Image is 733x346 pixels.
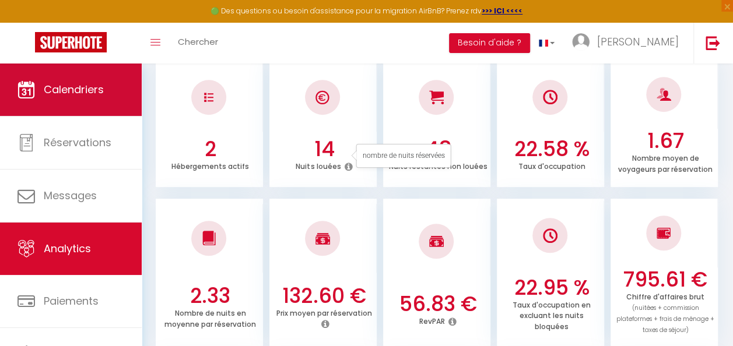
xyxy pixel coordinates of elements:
[388,292,487,316] h3: 56.83 €
[563,23,693,63] a: ... [PERSON_NAME]
[44,188,97,203] span: Messages
[597,34,679,49] span: [PERSON_NAME]
[171,159,249,171] p: Hébergements actifs
[44,241,91,256] span: Analytics
[44,82,104,97] span: Calendriers
[616,289,714,335] p: Chiffre d'affaires brut
[178,36,218,48] span: Chercher
[616,129,714,153] h3: 1.67
[388,137,487,161] h3: 48
[276,306,372,318] p: Prix moyen par réservation
[275,284,373,308] h3: 132.60 €
[449,33,530,53] button: Besoin d'aide ?
[296,159,341,171] p: Nuits louées
[164,306,256,329] p: Nombre de nuits en moyenne par réservation
[357,144,451,167] div: nombre de nuits réservées
[275,137,373,161] h3: 14
[657,226,671,240] img: NO IMAGE
[161,284,259,308] h3: 2.33
[482,6,522,16] a: >>> ICI <<<<
[572,33,590,51] img: ...
[616,303,714,334] span: (nuitées + commission plateformes + frais de ménage + taxes de séjour)
[543,228,557,243] img: NO IMAGE
[518,159,585,171] p: Taux d'occupation
[616,267,714,292] h3: 795.61 €
[502,276,601,300] h3: 22.95 %
[502,137,601,161] h3: 22.58 %
[618,151,713,174] p: Nombre moyen de voyageurs par réservation
[161,137,259,161] h3: 2
[388,159,487,171] p: Nuits restantes non louées
[706,36,720,50] img: logout
[35,32,107,52] img: Super Booking
[419,314,445,326] p: RevPAR
[44,135,111,150] span: Réservations
[513,298,591,332] p: Taux d'occupation en excluant les nuits bloquées
[204,93,213,102] img: NO IMAGE
[44,294,99,308] span: Paiements
[169,23,227,63] a: Chercher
